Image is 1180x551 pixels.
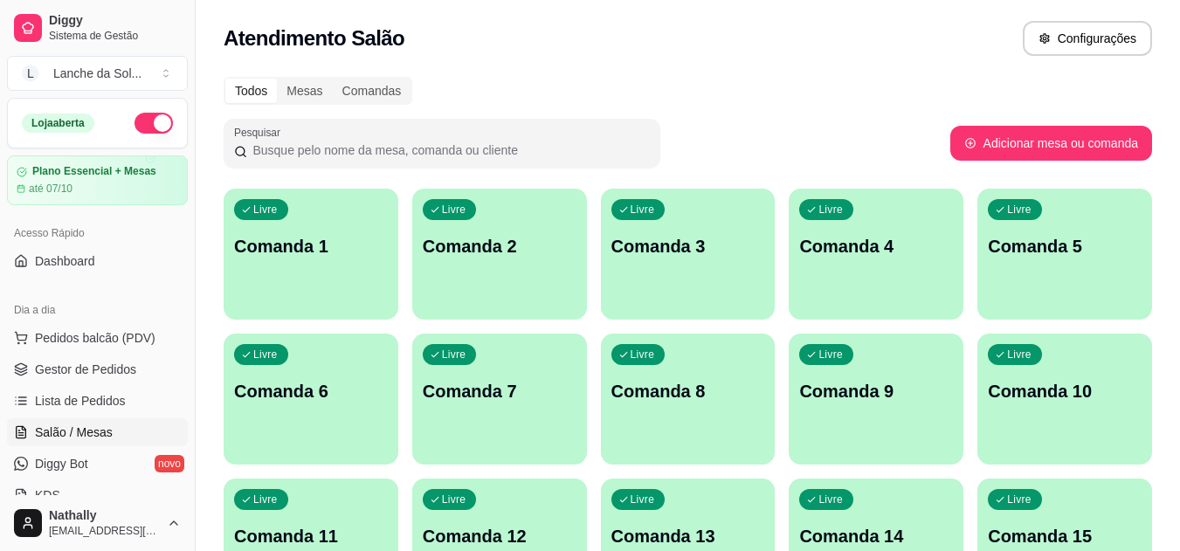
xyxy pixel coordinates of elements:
[1007,348,1032,362] p: Livre
[7,502,188,544] button: Nathally[EMAIL_ADDRESS][DOMAIN_NAME]
[49,508,160,524] span: Nathally
[799,524,953,548] p: Comanda 14
[611,524,765,548] p: Comanda 13
[35,252,95,270] span: Dashboard
[7,219,188,247] div: Acesso Rápido
[601,189,776,320] button: LivreComanda 3
[7,7,188,49] a: DiggySistema de Gestão
[988,379,1142,403] p: Comanda 10
[988,234,1142,258] p: Comanda 5
[234,234,388,258] p: Comanda 1
[1023,21,1152,56] button: Configurações
[611,379,765,403] p: Comanda 8
[7,247,188,275] a: Dashboard
[7,481,188,509] a: KDS
[799,234,953,258] p: Comanda 4
[22,65,39,82] span: L
[423,379,576,403] p: Comanda 7
[333,79,411,103] div: Comandas
[234,524,388,548] p: Comanda 11
[988,524,1142,548] p: Comanda 15
[253,348,278,362] p: Livre
[224,189,398,320] button: LivreComanda 1
[423,234,576,258] p: Comanda 2
[35,392,126,410] span: Lista de Pedidos
[7,355,188,383] a: Gestor de Pedidos
[818,348,843,362] p: Livre
[1007,492,1032,506] p: Livre
[49,13,181,29] span: Diggy
[253,203,278,217] p: Livre
[135,113,173,134] button: Alterar Status
[277,79,332,103] div: Mesas
[799,379,953,403] p: Comanda 9
[35,455,88,472] span: Diggy Bot
[7,56,188,91] button: Select a team
[950,126,1152,161] button: Adicionar mesa ou comanda
[7,296,188,324] div: Dia a dia
[977,189,1152,320] button: LivreComanda 5
[631,492,655,506] p: Livre
[224,334,398,465] button: LivreComanda 6
[224,24,404,52] h2: Atendimento Salão
[7,324,188,352] button: Pedidos balcão (PDV)
[35,361,136,378] span: Gestor de Pedidos
[423,524,576,548] p: Comanda 12
[631,348,655,362] p: Livre
[789,334,963,465] button: LivreComanda 9
[22,114,94,133] div: Loja aberta
[7,418,188,446] a: Salão / Mesas
[49,524,160,538] span: [EMAIL_ADDRESS][DOMAIN_NAME]
[35,329,155,347] span: Pedidos balcão (PDV)
[789,189,963,320] button: LivreComanda 4
[442,203,466,217] p: Livre
[29,182,72,196] article: até 07/10
[818,203,843,217] p: Livre
[611,234,765,258] p: Comanda 3
[977,334,1152,465] button: LivreComanda 10
[35,424,113,441] span: Salão / Mesas
[7,155,188,205] a: Plano Essencial + Mesasaté 07/10
[818,492,843,506] p: Livre
[247,141,650,159] input: Pesquisar
[631,203,655,217] p: Livre
[49,29,181,43] span: Sistema de Gestão
[412,334,587,465] button: LivreComanda 7
[601,334,776,465] button: LivreComanda 8
[442,492,466,506] p: Livre
[442,348,466,362] p: Livre
[1007,203,1032,217] p: Livre
[7,450,188,478] a: Diggy Botnovo
[7,387,188,415] a: Lista de Pedidos
[253,492,278,506] p: Livre
[32,165,156,178] article: Plano Essencial + Mesas
[35,486,60,504] span: KDS
[234,125,286,140] label: Pesquisar
[412,189,587,320] button: LivreComanda 2
[234,379,388,403] p: Comanda 6
[225,79,277,103] div: Todos
[53,65,141,82] div: Lanche da Sol ...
